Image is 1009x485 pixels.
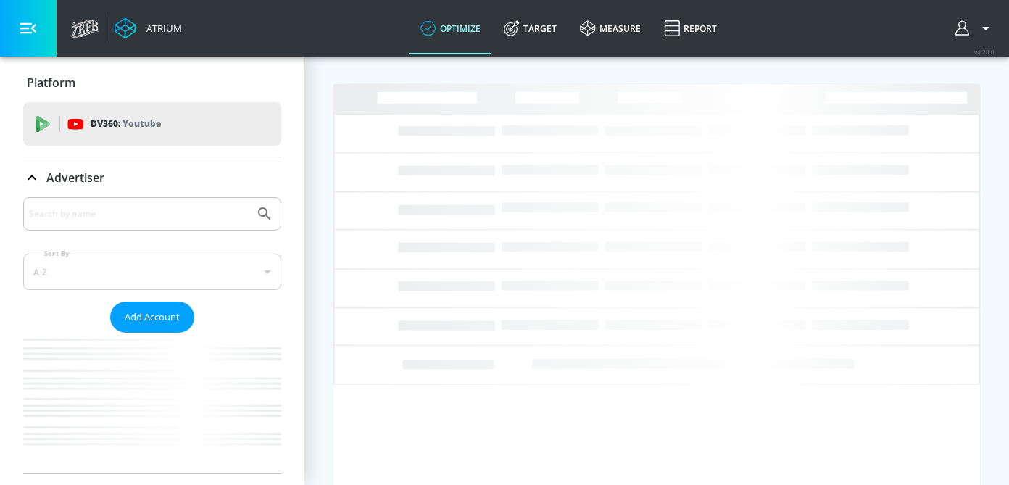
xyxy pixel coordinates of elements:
span: Add Account [125,309,180,326]
p: DV360: [91,116,161,132]
a: Atrium [115,17,182,39]
p: Advertiser [46,170,104,186]
button: Add Account [110,302,194,333]
div: Platform [23,62,281,103]
div: Advertiser [23,157,281,198]
a: measure [568,2,652,54]
label: Sort By [41,249,72,258]
p: Platform [27,75,75,91]
input: Search by name [29,204,249,223]
a: Report [652,2,728,54]
div: DV360: Youtube [23,102,281,146]
div: A-Z [23,254,281,290]
div: Atrium [141,22,182,35]
a: Target [492,2,568,54]
p: Youtube [123,116,161,131]
a: optimize [409,2,492,54]
nav: list of Advertiser [23,333,281,473]
span: v 4.28.0 [974,48,995,56]
div: Advertiser [23,197,281,473]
